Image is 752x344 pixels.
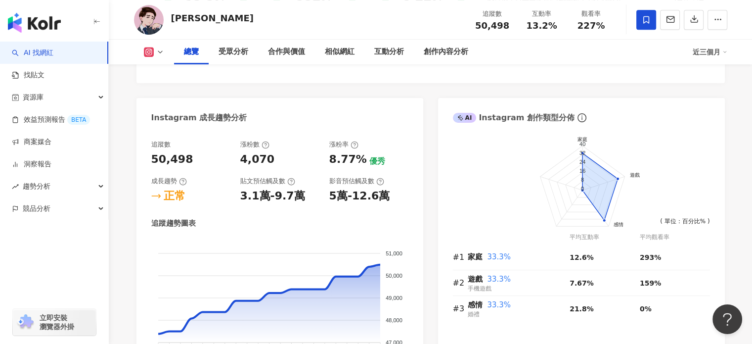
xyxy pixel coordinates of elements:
[453,113,477,123] div: AI
[151,112,247,123] div: Instagram 成長趨勢分析
[171,12,254,24] div: [PERSON_NAME]
[613,222,623,228] text: 感情
[13,309,96,336] a: chrome extension立即安裝 瀏覽器外掛
[570,305,594,313] span: 21.8%
[487,275,511,284] span: 33.3%
[12,159,51,169] a: 洞察報告
[23,197,50,220] span: 競品分析
[325,46,354,58] div: 相似網紅
[424,46,468,58] div: 創作內容分析
[573,9,610,19] div: 觀看率
[523,9,561,19] div: 互動率
[570,233,640,242] div: 平均互動率
[580,177,583,183] text: 8
[386,295,402,301] tspan: 49,000
[640,279,661,287] span: 159%
[329,189,390,204] div: 5萬-12.6萬
[526,21,557,31] span: 13.2%
[475,20,509,31] span: 50,498
[640,233,710,242] div: 平均觀看率
[474,9,511,19] div: 追蹤數
[576,112,588,124] span: info-circle
[570,253,594,261] span: 12.6%
[240,140,269,149] div: 漲粉數
[453,251,468,263] div: #1
[580,186,583,192] text: 0
[12,48,53,58] a: searchAI 找網紅
[487,300,511,309] span: 33.3%
[23,86,44,108] span: 資源庫
[8,13,61,33] img: logo
[386,317,402,323] tspan: 48,000
[369,156,385,167] div: 優秀
[151,140,171,149] div: 追蹤數
[570,279,594,287] span: 7.67%
[12,70,44,80] a: 找貼文
[453,112,575,123] div: Instagram 創作類型分佈
[579,150,585,156] text: 32
[12,115,90,125] a: 效益預測報告BETA
[240,152,275,167] div: 4,070
[151,218,196,229] div: 追蹤趨勢圖表
[579,159,585,165] text: 24
[693,44,727,60] div: 近三個月
[468,311,480,318] span: 婚禮
[577,137,587,142] text: 家庭
[468,300,483,309] span: 感情
[329,140,358,149] div: 漲粉率
[640,305,652,313] span: 0%
[468,252,483,261] span: 家庭
[386,250,402,256] tspan: 51,000
[374,46,404,58] div: 互動分析
[629,172,639,178] text: 遊戲
[640,253,661,261] span: 293%
[453,277,468,289] div: #2
[16,314,35,330] img: chrome extension
[712,304,742,334] iframe: Help Scout Beacon - Open
[579,168,585,174] text: 16
[164,189,185,204] div: 正常
[240,177,295,186] div: 貼文預估觸及數
[219,46,248,58] div: 受眾分析
[329,177,384,186] div: 影音預估觸及數
[386,273,402,279] tspan: 50,000
[468,275,483,284] span: 遊戲
[12,183,19,190] span: rise
[151,177,187,186] div: 成長趨勢
[268,46,305,58] div: 合作與價值
[487,252,511,261] span: 33.3%
[12,137,51,147] a: 商案媒合
[453,302,468,315] div: #3
[40,313,74,331] span: 立即安裝 瀏覽器外掛
[468,285,491,292] span: 手機遊戲
[577,21,605,31] span: 227%
[579,141,585,147] text: 40
[184,46,199,58] div: 總覽
[240,189,305,204] div: 3.1萬-9.7萬
[134,5,164,35] img: KOL Avatar
[23,175,50,197] span: 趨勢分析
[151,152,193,167] div: 50,498
[329,152,367,167] div: 8.77%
